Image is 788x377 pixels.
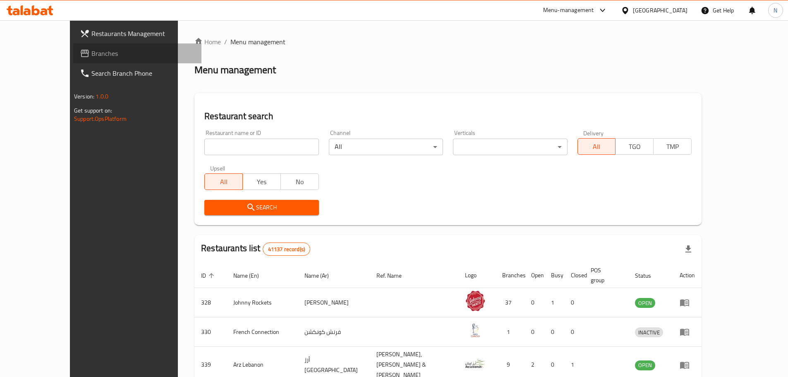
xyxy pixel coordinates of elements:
td: 0 [525,317,544,347]
h2: Menu management [194,63,276,77]
span: N [774,6,777,15]
a: Branches [73,43,201,63]
td: 328 [194,288,227,317]
input: Search for restaurant name or ID.. [204,139,319,155]
td: 330 [194,317,227,347]
a: Home [194,37,221,47]
span: Ref. Name [376,271,412,281]
span: ID [201,271,217,281]
img: Arz Lebanon [465,353,486,374]
td: 0 [564,288,584,317]
span: Version: [74,91,94,102]
td: French Connection [227,317,298,347]
span: Get support on: [74,105,112,116]
span: Yes [246,176,278,188]
span: Menu management [230,37,285,47]
td: 1 [544,288,564,317]
td: 1 [496,317,525,347]
th: Action [673,263,702,288]
span: 1.0.0 [96,91,108,102]
td: [PERSON_NAME] [298,288,370,317]
td: 37 [496,288,525,317]
span: All [581,141,613,153]
td: 0 [525,288,544,317]
span: Name (Ar) [304,271,340,281]
img: French Connection [465,320,486,341]
img: Johnny Rockets [465,291,486,311]
th: Logo [458,263,496,288]
span: Status [635,271,662,281]
span: OPEN [635,360,655,370]
span: Restaurants Management [91,29,195,38]
span: No [284,176,316,188]
label: Upsell [210,165,225,171]
span: 41137 record(s) [263,245,310,253]
th: Open [525,263,544,288]
button: TGO [615,138,654,155]
a: Search Branch Phone [73,63,201,83]
div: Export file [678,239,698,259]
span: TMP [657,141,688,153]
button: Search [204,200,319,215]
div: Menu [680,327,695,337]
div: ​ [453,139,567,155]
label: Delivery [583,130,604,136]
span: Name (En) [233,271,270,281]
div: Menu [680,298,695,307]
h2: Restaurant search [204,110,692,122]
span: POS group [591,265,618,285]
div: All [329,139,443,155]
div: [GEOGRAPHIC_DATA] [633,6,687,15]
button: TMP [653,138,692,155]
th: Closed [564,263,584,288]
a: Restaurants Management [73,24,201,43]
li: / [224,37,227,47]
td: فرنش كونكشن [298,317,370,347]
th: Branches [496,263,525,288]
td: 0 [544,317,564,347]
button: No [280,173,319,190]
span: INACTIVE [635,328,663,337]
button: All [577,138,616,155]
span: OPEN [635,298,655,308]
div: INACTIVE [635,327,663,337]
button: Yes [242,173,281,190]
a: Support.OpsPlatform [74,113,127,124]
h2: Restaurants list [201,242,310,256]
td: 0 [564,317,584,347]
span: Branches [91,48,195,58]
span: TGO [619,141,650,153]
button: All [204,173,243,190]
span: All [208,176,240,188]
div: Menu [680,360,695,370]
span: Search Branch Phone [91,68,195,78]
div: Menu-management [543,5,594,15]
div: Total records count [263,243,310,256]
span: Search [211,202,312,213]
nav: breadcrumb [194,37,702,47]
th: Busy [544,263,564,288]
td: Johnny Rockets [227,288,298,317]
